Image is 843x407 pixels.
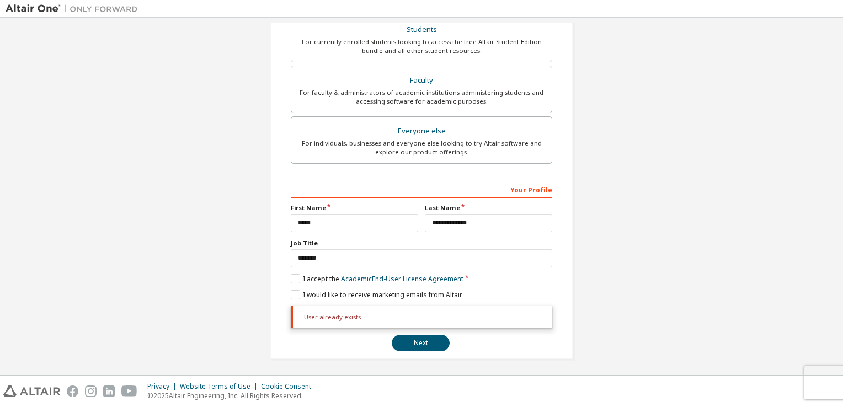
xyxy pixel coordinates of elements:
img: altair_logo.svg [3,385,60,397]
img: instagram.svg [85,385,97,397]
label: Last Name [425,203,552,212]
div: Your Profile [291,180,552,198]
div: Students [298,22,545,38]
p: © 2025 Altair Engineering, Inc. All Rights Reserved. [147,391,318,400]
div: User already exists [291,306,552,328]
div: Everyone else [298,124,545,139]
label: I would like to receive marketing emails from Altair [291,290,462,299]
label: First Name [291,203,418,212]
label: Job Title [291,239,552,248]
button: Next [392,335,450,351]
div: For currently enrolled students looking to access the free Altair Student Edition bundle and all ... [298,38,545,55]
img: Altair One [6,3,143,14]
div: Website Terms of Use [180,382,261,391]
div: Faculty [298,73,545,88]
div: Cookie Consent [261,382,318,391]
div: Privacy [147,382,180,391]
img: linkedin.svg [103,385,115,397]
img: youtube.svg [121,385,137,397]
a: Academic End-User License Agreement [341,274,463,283]
label: I accept the [291,274,463,283]
div: For individuals, businesses and everyone else looking to try Altair software and explore our prod... [298,139,545,157]
div: For faculty & administrators of academic institutions administering students and accessing softwa... [298,88,545,106]
img: facebook.svg [67,385,78,397]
